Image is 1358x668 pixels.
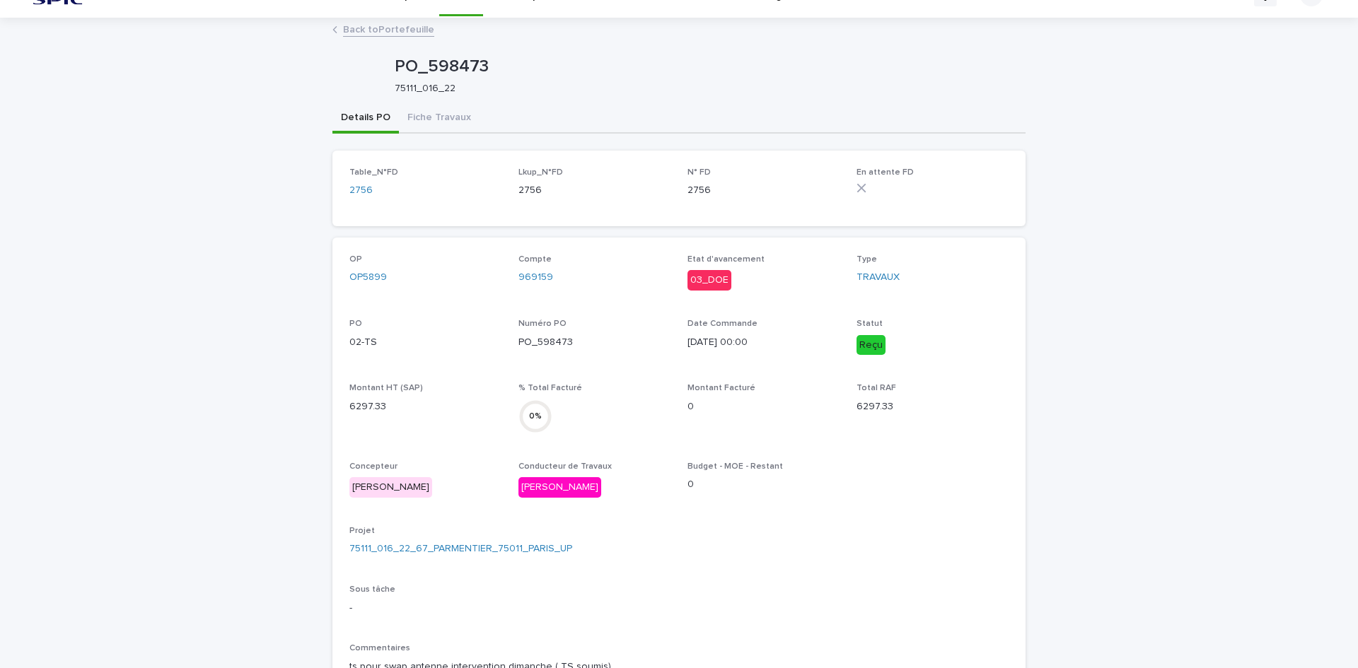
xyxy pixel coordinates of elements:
[349,462,397,471] span: Concepteur
[395,83,1014,95] p: 75111_016_22
[857,168,914,177] span: En attente FD
[687,320,758,328] span: Date Commande
[349,399,501,414] p: 6297.33
[857,320,883,328] span: Statut
[349,183,373,198] a: 2756
[518,270,553,285] a: 969159
[349,320,362,328] span: PO
[349,541,572,556] a: 75111_016_22_67_PARMENTIER_75011_PARIS_UP
[518,335,671,350] p: PO_598473
[518,255,552,264] span: Compte
[857,255,877,264] span: Type
[395,57,1020,77] p: PO_598473
[518,477,601,498] div: [PERSON_NAME]
[687,335,840,350] p: [DATE] 00:00
[687,183,840,198] p: 2756
[349,644,410,652] span: Commentaires
[518,183,671,198] p: 2756
[349,585,395,594] span: Sous tâche
[349,384,423,392] span: Montant HT (SAP)
[687,270,731,291] div: 03_DOE
[349,527,375,535] span: Projet
[349,270,387,285] a: OP5899
[687,168,711,177] span: N° FD
[687,462,783,471] span: Budget - MOE - Restant
[857,270,900,285] a: TRAVAUX
[857,384,896,392] span: Total RAF
[687,255,765,264] span: Etat d'avancement
[332,104,399,134] button: Details PO
[857,335,886,356] div: Reçu
[343,20,434,37] a: Back toPortefeuille
[349,335,501,350] p: 02-TS
[518,320,567,328] span: Numéro PO
[687,477,840,492] p: 0
[349,601,1009,616] p: -
[857,399,1009,414] p: 6297.33
[518,384,582,392] span: % Total Facturé
[518,168,563,177] span: Lkup_N°FD
[349,255,362,264] span: OP
[399,104,480,134] button: Fiche Travaux
[687,399,840,414] p: 0
[687,384,755,392] span: Montant Facturé
[349,168,398,177] span: Table_N°FD
[349,477,432,498] div: [PERSON_NAME]
[518,409,552,423] div: 0 %
[518,462,612,471] span: Conducteur de Travaux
